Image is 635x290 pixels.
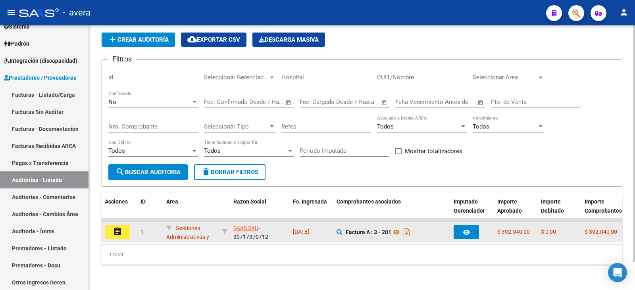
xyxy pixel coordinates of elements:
span: ID [140,198,146,205]
span: Todos [473,123,489,130]
span: SAAS SAU [233,225,258,231]
span: Importe Comprobantes [585,198,622,214]
mat-icon: search [115,167,125,177]
mat-icon: delete [201,167,211,177]
span: Todos [377,123,394,130]
span: Comprobantes asociados [337,198,401,205]
span: $ 0,00 [541,229,556,235]
div: - 30717370712 [233,224,287,240]
div: Open Intercom Messenger [608,263,627,282]
input: End date [237,98,275,106]
span: Integración (discapacidad) [4,56,77,65]
span: Area [166,198,178,205]
button: Borrar Filtros [194,164,266,180]
span: Crear Auditoría [108,36,169,43]
datatable-header-cell: Importe Aprobado [494,193,538,228]
span: Padrón [4,39,29,48]
span: No [108,98,116,106]
span: Borrar Filtros [201,169,258,176]
h3: Filtros [108,54,136,65]
span: [DATE] [293,229,309,235]
strong: Factura A : 3 - 201 [346,229,391,235]
datatable-header-cell: ID [137,193,163,228]
datatable-header-cell: Acciones [102,193,137,228]
button: Open calendar [380,98,389,107]
app-download-masive: Descarga masiva de comprobantes (adjuntos) [252,33,325,47]
span: 1 [140,229,144,235]
datatable-header-cell: Comprobantes asociados [333,193,450,228]
button: Crear Auditoría [102,33,175,47]
input: End date [333,98,371,106]
button: Open calendar [284,98,293,107]
button: Exportar CSV [181,33,246,47]
span: $ 392.040,00 [585,229,617,235]
span: Seleccionar Area [473,74,537,81]
span: Razon Social [233,198,266,205]
span: Buscar Auditoria [115,169,181,176]
div: 1 total [102,245,622,265]
mat-icon: assignment [113,227,122,236]
datatable-header-cell: Area [163,193,219,228]
button: Open calendar [476,98,485,107]
input: Start date [300,98,325,106]
span: Prestadores / Proveedores [4,73,76,82]
span: Imputado Gerenciador [454,198,485,214]
datatable-header-cell: Fc. Ingresada [290,193,333,228]
span: Fc. Ingresada [293,198,327,205]
mat-icon: cloud_download [187,35,197,44]
span: Seleccionar Gerenciador [204,74,268,81]
span: Gestiones Administrativas y Otros [166,225,209,250]
span: Sistema [4,22,30,31]
span: Exportar CSV [187,36,240,43]
mat-icon: add [108,35,117,44]
span: Mostrar totalizadores [405,146,462,156]
datatable-header-cell: Imputado Gerenciador [450,193,494,228]
mat-icon: menu [6,8,16,17]
datatable-header-cell: Importe Comprobantes [581,193,625,228]
button: Descarga Masiva [252,33,325,47]
i: Descargar documento [402,226,412,238]
span: - avera [63,4,90,21]
mat-icon: person [619,8,629,17]
datatable-header-cell: Importe Debitado [538,193,581,228]
button: Buscar Auditoria [108,164,188,180]
span: Seleccionar Tipo [204,123,268,130]
span: Acciones [105,198,128,205]
span: Todos [204,147,221,154]
span: Importe Debitado [541,198,564,214]
span: Importe Aprobado [497,198,522,214]
input: Start date [204,98,230,106]
span: Todos [108,147,125,154]
span: $ 392.040,00 [497,229,530,235]
span: Descarga Masiva [259,36,319,43]
datatable-header-cell: Razon Social [230,193,290,228]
